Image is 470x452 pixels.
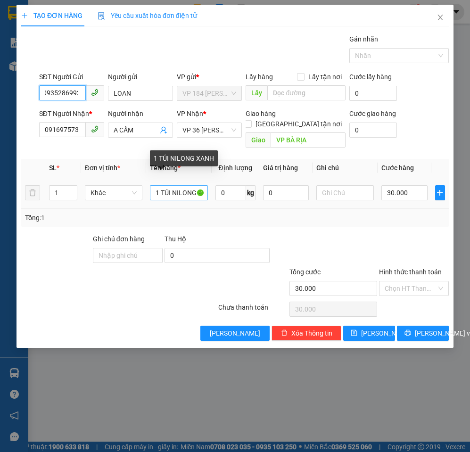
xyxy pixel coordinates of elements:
[435,185,445,200] button: plus
[349,110,396,117] label: Cước giao hàng
[289,268,321,276] span: Tổng cước
[316,185,374,200] input: Ghi Chú
[182,123,236,137] span: VP 36 Lê Thành Duy - Bà Rịa
[85,164,120,172] span: Đơn vị tính
[91,89,99,96] span: phone
[246,85,267,100] span: Lấy
[39,72,104,82] div: SĐT Người Gửi
[91,186,137,200] span: Khác
[200,326,270,341] button: [PERSON_NAME]
[160,126,167,134] span: user-add
[25,213,182,223] div: Tổng: 1
[305,72,346,82] span: Lấy tận nơi
[381,164,414,172] span: Cước hàng
[49,164,57,172] span: SL
[165,235,186,243] span: Thu Hộ
[108,72,173,82] div: Người gửi
[349,35,378,43] label: Gán nhãn
[349,73,392,81] label: Cước lấy hàng
[404,329,411,337] span: printer
[98,12,197,19] span: Yêu cầu xuất hóa đơn điện tử
[39,108,104,119] div: SĐT Người Nhận
[246,73,273,81] span: Lấy hàng
[219,164,252,172] span: Định lượng
[349,86,397,101] input: Cước lấy hàng
[281,329,288,337] span: delete
[349,123,397,138] input: Cước giao hàng
[177,110,203,117] span: VP Nhận
[343,326,395,341] button: save[PERSON_NAME]
[263,164,298,172] span: Giá trị hàng
[351,329,357,337] span: save
[267,85,345,100] input: Dọc đường
[108,108,173,119] div: Người nhận
[397,326,449,341] button: printer[PERSON_NAME] và In
[93,248,163,263] input: Ghi chú đơn hàng
[93,235,145,243] label: Ghi chú đơn hàng
[98,12,105,20] img: icon
[177,72,242,82] div: VP gửi
[246,110,276,117] span: Giao hàng
[271,132,345,148] input: Dọc đường
[437,14,444,21] span: close
[427,5,454,31] button: Close
[182,86,236,100] span: VP 184 Nguyễn Văn Trỗi - HCM
[150,185,207,200] input: VD: Bàn, Ghế
[210,328,260,338] span: [PERSON_NAME]
[263,185,309,200] input: 0
[272,326,341,341] button: deleteXóa Thông tin
[379,268,442,276] label: Hình thức thanh toán
[436,189,445,197] span: plus
[217,302,289,319] div: Chưa thanh toán
[313,159,378,177] th: Ghi chú
[21,12,82,19] span: TẠO ĐƠN HÀNG
[291,328,332,338] span: Xóa Thông tin
[246,132,271,148] span: Giao
[361,328,412,338] span: [PERSON_NAME]
[252,119,346,129] span: [GEOGRAPHIC_DATA] tận nơi
[246,185,256,200] span: kg
[150,150,218,166] div: 1 TÚI NILONG XANH
[91,125,99,133] span: phone
[21,12,28,19] span: plus
[25,185,40,200] button: delete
